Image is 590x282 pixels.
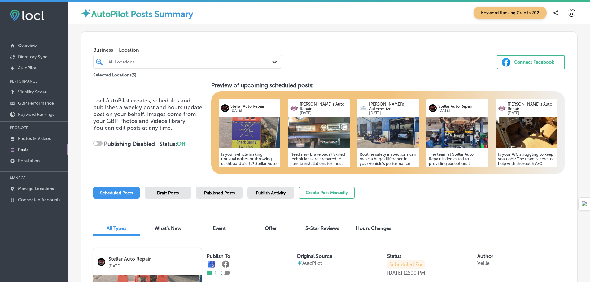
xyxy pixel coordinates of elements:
[157,190,179,196] span: Draft Posts
[230,104,278,109] p: Stellar Auto Repair
[477,260,490,266] p: Veille
[18,112,54,117] p: Keyword Rankings
[18,101,54,106] p: GBP Performance
[18,65,37,71] p: AutoPilot
[18,89,47,95] p: Visibility Score
[498,152,555,212] h5: Is your A/C struggling to keep you cool? The team is here to help with thorough A/C recharging an...
[265,225,277,231] span: Offer
[300,102,347,111] p: [PERSON_NAME]'s Auto Repair
[302,260,322,266] p: AutoPilot
[508,102,555,111] p: [PERSON_NAME]'s Auto Repair
[357,117,419,148] img: 1ff90691-76bb-419f-b354-81b1dc80574barthurs13.jpg
[438,104,486,109] p: Stellar Auto Repair
[297,253,332,259] label: Original Source
[508,111,555,115] p: [DATE]
[477,253,493,259] label: Author
[221,152,278,222] h5: Is your vehicle making unusual noises or throwing dashboard alerts? Stellar Auto Repair is equipp...
[10,10,44,21] img: fda3e92497d09a02dc62c9cd864e3231.png
[211,82,565,89] h3: Preview of upcoming scheduled posts:
[207,253,230,259] label: Publish To
[18,158,40,163] p: Reputation
[404,270,425,276] p: 12:00 PM
[496,117,557,148] img: 16534997089b6dbdf7-3ae0-4cb8-b933-0217aafc817e_IMG_20180509_111829.jpg
[18,186,54,191] p: Manage Locations
[299,187,355,199] button: Create Post Manually
[18,54,47,59] p: Directory Sync
[204,190,235,196] span: Published Posts
[305,225,339,231] span: 5-Star Reviews
[256,190,286,196] span: Publish Activity
[360,104,367,112] img: logo
[288,117,350,148] img: 165349978581a47512-de77-4550-85da-60f1679c11ba_unnamed.jpg
[108,59,273,64] div: All Locations
[438,109,486,113] p: [DATE]
[426,117,488,148] img: 175034899362dab14a-07c6-4972-b3fe-279fe04d28b7_2025-06-19.jpg
[108,256,197,262] p: Stellar Auto Repair
[290,104,298,112] img: logo
[93,124,172,131] span: You can edit posts at any time.
[429,104,437,112] img: logo
[18,147,28,152] p: Posts
[98,258,105,266] img: logo
[369,102,417,111] p: [PERSON_NAME]'s Automotive
[300,111,347,115] p: [DATE]
[108,262,197,268] p: [DATE]
[498,104,506,112] img: logo
[100,190,133,196] span: Scheduled Posts
[230,109,278,113] p: [DATE]
[213,225,226,231] span: Event
[582,201,587,207] img: Detect Auto
[18,197,60,202] p: Connected Accounts
[219,117,281,148] img: 174420068798de591e-e56b-4a16-aa0c-6a2f8accbe6d_2023-02-17.jpg
[160,141,185,147] strong: Status:
[369,111,417,115] p: [DATE]
[155,225,181,231] span: What's New
[360,152,417,217] h5: Routine safety inspections can make a huge difference in your vehicle's performance and longevity...
[297,260,302,266] img: autopilot-icon
[429,152,486,222] h5: The team at Stellar Auto Repair is dedicated to providing exceptional customer care and reliable ...
[91,9,193,19] label: AutoPilot Posts Summary
[81,8,91,19] img: autopilot-icon
[387,260,425,269] p: Scheduled For
[387,270,402,276] p: [DATE]
[18,43,37,48] p: Overview
[290,152,347,212] h5: Need new brake pads? Skilled technicians are prepared to handle installations for most cars and t...
[93,97,202,124] span: Locl AutoPilot creates, schedules and publishes a weekly post and hours update post on your behal...
[177,141,185,147] span: Off
[104,141,155,147] strong: Publishing Disabled
[107,225,126,231] span: All Types
[497,55,565,69] button: Connect Facebook
[356,225,391,231] span: Hours Changes
[93,70,136,78] p: Selected Locations ( 3 )
[221,104,229,112] img: logo
[474,7,547,19] span: Keyword Ranking Credits: 702
[514,58,554,67] div: Connect Facebook
[93,47,282,53] span: Business + Location
[18,136,51,141] p: Photos & Videos
[387,253,401,259] label: Status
